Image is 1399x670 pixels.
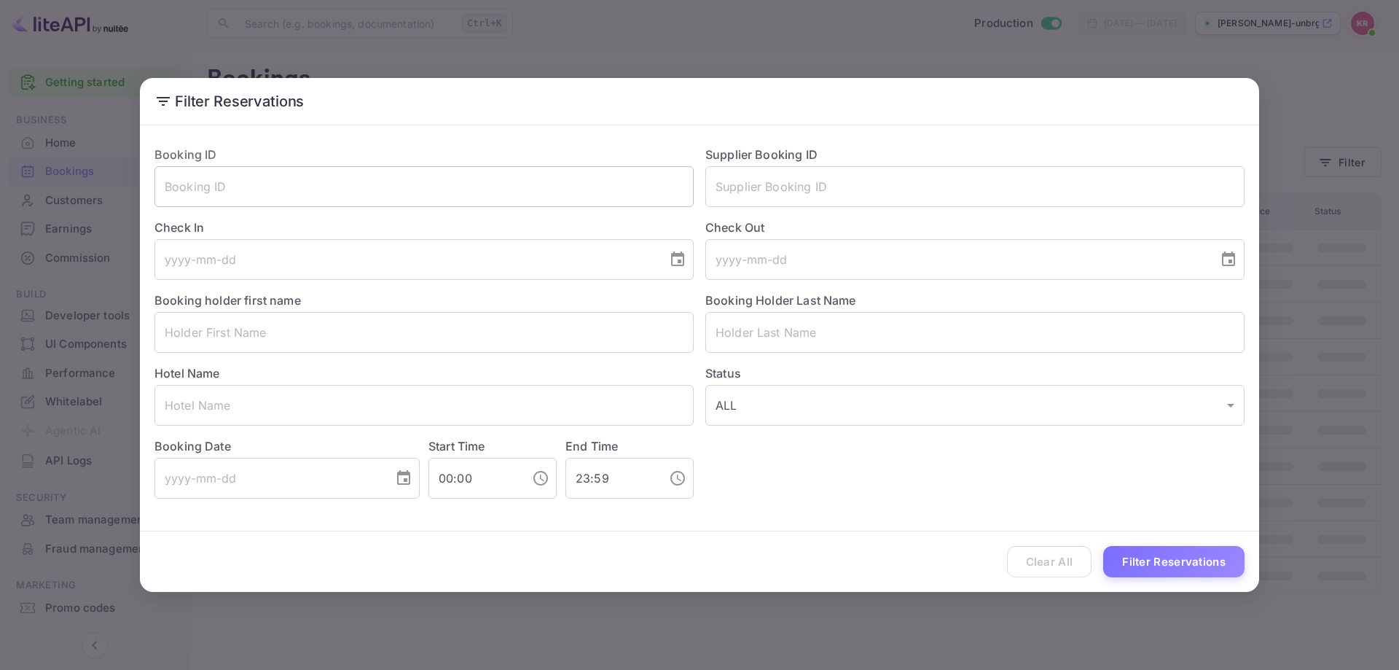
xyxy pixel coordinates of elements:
[565,458,657,499] input: hh:mm
[140,78,1259,125] h2: Filter Reservations
[389,464,418,493] button: Choose date
[154,239,657,280] input: yyyy-mm-dd
[705,166,1245,207] input: Supplier Booking ID
[154,385,694,426] input: Hotel Name
[663,245,692,274] button: Choose date
[428,439,485,453] label: Start Time
[705,219,1245,236] label: Check Out
[526,464,555,493] button: Choose time, selected time is 12:00 AM
[705,385,1245,426] div: ALL
[154,166,694,207] input: Booking ID
[705,239,1208,280] input: yyyy-mm-dd
[154,458,383,499] input: yyyy-mm-dd
[154,437,420,455] label: Booking Date
[1103,546,1245,577] button: Filter Reservations
[428,458,520,499] input: hh:mm
[154,312,694,353] input: Holder First Name
[663,464,692,493] button: Choose time, selected time is 11:59 PM
[154,366,220,381] label: Hotel Name
[705,312,1245,353] input: Holder Last Name
[705,147,818,162] label: Supplier Booking ID
[705,293,856,308] label: Booking Holder Last Name
[1214,245,1243,274] button: Choose date
[154,293,301,308] label: Booking holder first name
[154,147,217,162] label: Booking ID
[705,365,1245,382] label: Status
[154,219,694,236] label: Check In
[565,439,618,453] label: End Time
